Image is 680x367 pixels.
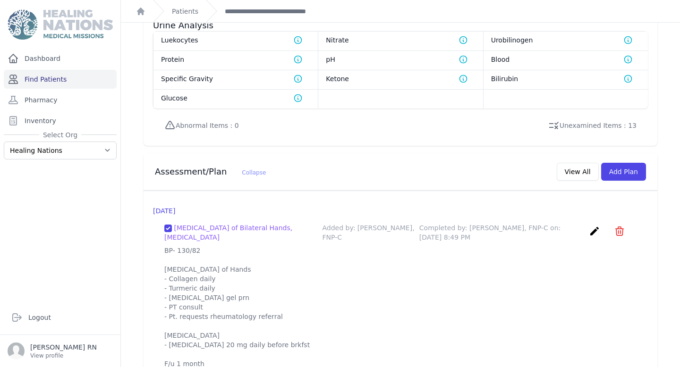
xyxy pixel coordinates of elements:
[8,342,113,359] a: [PERSON_NAME] RN View profile
[153,20,213,30] span: Urine Analysis
[589,225,600,237] i: create
[8,9,112,40] img: Medical Missions EMR
[164,224,292,241] span: [MEDICAL_DATA] of Bilateral Hands, [MEDICAL_DATA]
[4,111,117,130] a: Inventory
[4,91,117,109] a: Pharmacy
[560,121,637,130] p: Unexamined Items : 13
[326,35,475,45] dt: Nitrate
[548,120,560,131] i: rule
[491,55,640,64] dt: Blood
[8,308,113,327] a: Logout
[322,223,419,242] div: Added by: [PERSON_NAME], FNP-C
[557,163,599,181] button: View All
[419,223,585,242] div: Completed by: [PERSON_NAME], FNP-C on: [DATE] 8:49 PM
[39,130,81,140] span: Select Org
[326,55,475,64] dt: pH
[30,352,97,359] p: View profile
[161,55,310,64] dt: Protein
[589,230,603,239] a: create
[326,74,475,83] dt: Ketone
[153,206,648,216] p: [DATE]
[491,74,640,83] dt: Bilirubin
[155,166,266,177] h3: Assessment/Plan
[242,169,266,176] span: Collapse
[4,49,117,68] a: Dashboard
[164,120,239,131] div: Abnormal Items : 0
[161,74,310,83] dt: Specific Gravity
[4,70,117,89] a: Find Patients
[30,342,97,352] p: [PERSON_NAME] RN
[491,35,640,45] dt: Urobilinogen
[161,93,310,103] dt: Glucose
[161,35,310,45] dt: Luekocytes
[601,163,646,181] button: Add Plan
[172,7,198,16] a: Patients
